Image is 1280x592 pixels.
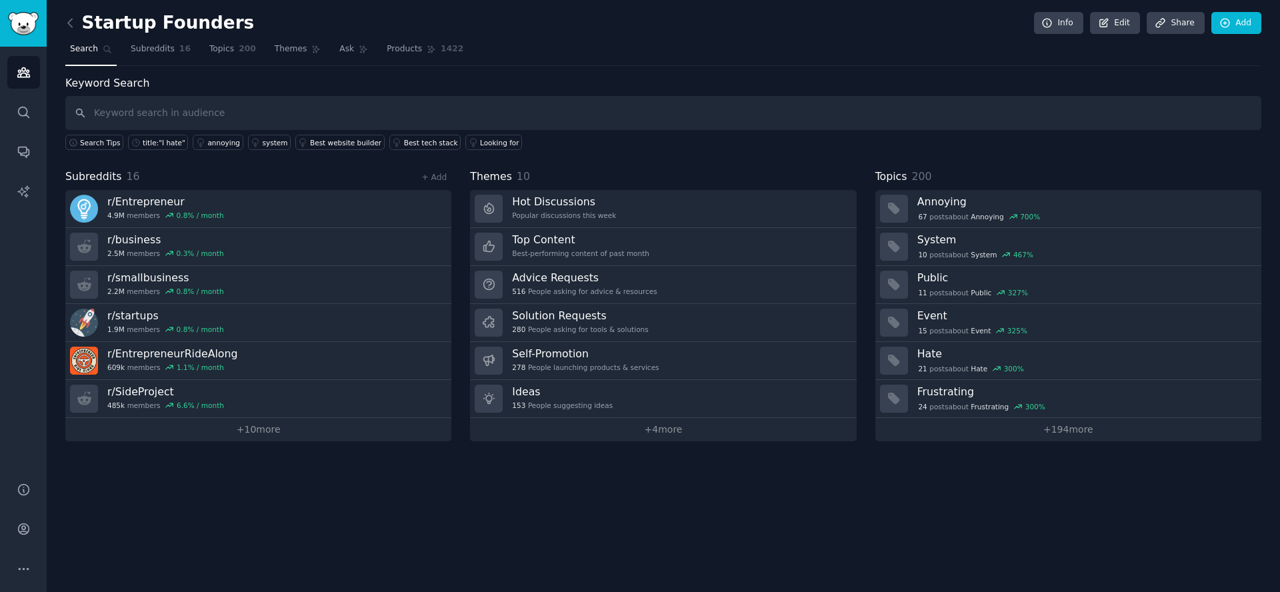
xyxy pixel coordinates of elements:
a: Annoying67postsaboutAnnoying700% [875,190,1261,228]
span: 485k [107,401,125,410]
a: Event15postsaboutEvent325% [875,304,1261,342]
span: 1422 [441,43,463,55]
h3: Solution Requests [512,309,648,323]
img: Entrepreneur [70,195,98,223]
a: System10postsaboutSystem467% [875,228,1261,266]
div: members [107,287,224,296]
h3: Top Content [512,233,649,247]
span: 516 [512,287,525,296]
span: 2.5M [107,249,125,258]
span: 10 [918,250,927,259]
a: system [248,135,291,150]
h3: r/ smallbusiness [107,271,224,285]
a: Hate21postsaboutHate300% [875,342,1261,380]
div: 0.8 % / month [177,287,224,296]
h3: Annoying [917,195,1252,209]
span: Subreddits [131,43,175,55]
a: + Add [421,173,447,182]
span: Themes [275,43,307,55]
span: 24 [918,402,927,411]
span: 11 [918,288,927,297]
span: Frustrating [971,402,1009,411]
div: post s about [917,249,1035,261]
a: r/business2.5Mmembers0.3% / month [65,228,451,266]
span: 153 [512,401,525,410]
h3: r/ EntrepreneurRideAlong [107,347,237,361]
a: Search [65,39,117,66]
a: r/startups1.9Mmembers0.8% / month [65,304,451,342]
span: Topics [209,43,234,55]
img: GummySearch logo [8,12,39,35]
a: +4more [470,418,856,441]
div: members [107,211,224,220]
div: People asking for advice & resources [512,287,657,296]
a: +10more [65,418,451,441]
div: post s about [917,211,1041,223]
h3: Hot Discussions [512,195,616,209]
a: Subreddits16 [126,39,195,66]
div: People launching products & services [512,363,659,372]
a: Solution Requests280People asking for tools & solutions [470,304,856,342]
h3: Event [917,309,1252,323]
span: 200 [239,43,256,55]
span: Topics [875,169,907,185]
div: members [107,363,237,372]
div: post s about [917,401,1047,413]
span: Ask [339,43,354,55]
a: Share [1147,12,1204,35]
div: Best-performing content of past month [512,249,649,258]
span: 1.9M [107,325,125,334]
div: members [107,249,224,258]
span: 280 [512,325,525,334]
div: 6.6 % / month [177,401,224,410]
div: Popular discussions this week [512,211,616,220]
span: 10 [517,170,530,183]
div: system [263,138,288,147]
a: Top ContentBest-performing content of past month [470,228,856,266]
a: Advice Requests516People asking for advice & resources [470,266,856,304]
h3: r/ business [107,233,224,247]
span: 278 [512,363,525,372]
a: Public11postsaboutPublic327% [875,266,1261,304]
a: Themes [270,39,326,66]
a: Hot DiscussionsPopular discussions this week [470,190,856,228]
div: members [107,401,224,410]
span: Annoying [971,212,1003,221]
h3: Advice Requests [512,271,657,285]
a: title:"I hate" [128,135,188,150]
div: 700 % [1020,212,1040,221]
div: post s about [917,363,1025,375]
span: Search Tips [80,138,121,147]
h3: System [917,233,1252,247]
div: Best tech stack [404,138,458,147]
img: EntrepreneurRideAlong [70,347,98,375]
div: 325 % [1007,326,1027,335]
a: annoying [193,135,243,150]
a: Self-Promotion278People launching products & services [470,342,856,380]
a: +194more [875,418,1261,441]
h3: r/ startups [107,309,224,323]
div: Looking for [480,138,519,147]
div: People asking for tools & solutions [512,325,648,334]
span: Products [387,43,422,55]
label: Keyword Search [65,77,149,89]
span: Hate [971,364,987,373]
div: 1.1 % / month [177,363,224,372]
input: Keyword search in audience [65,96,1261,130]
div: 0.8 % / month [177,325,224,334]
a: Frustrating24postsaboutFrustrating300% [875,380,1261,418]
span: 200 [911,170,931,183]
div: 300 % [1004,364,1024,373]
div: 300 % [1025,402,1045,411]
div: Best website builder [310,138,381,147]
div: title:"I hate" [143,138,185,147]
h3: Self-Promotion [512,347,659,361]
button: Search Tips [65,135,123,150]
span: 16 [127,170,140,183]
h3: Ideas [512,385,613,399]
span: Subreddits [65,169,122,185]
a: r/Entrepreneur4.9Mmembers0.8% / month [65,190,451,228]
div: post s about [917,325,1029,337]
h3: Hate [917,347,1252,361]
span: Public [971,288,991,297]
